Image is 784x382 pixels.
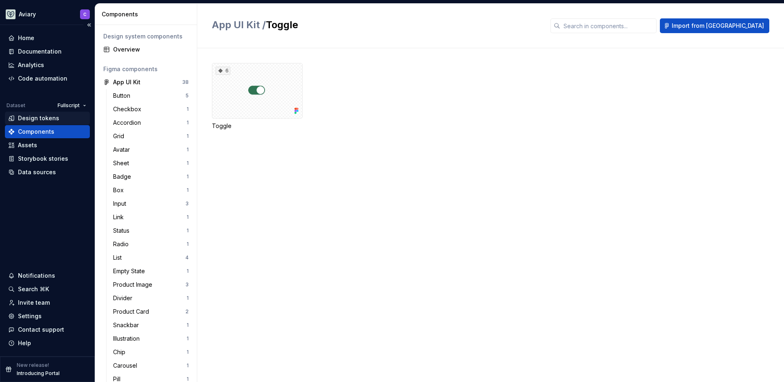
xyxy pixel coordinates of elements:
div: Design tokens [18,114,59,122]
a: Snackbar1 [110,319,192,332]
a: Illustration1 [110,332,192,345]
div: 1 [187,335,189,342]
div: Chip [113,348,129,356]
div: Notifications [18,272,55,280]
div: Input [113,200,129,208]
button: Contact support [5,323,90,336]
div: 5 [185,92,189,99]
div: 3 [185,281,189,288]
a: Accordion1 [110,116,192,129]
div: 3 [185,200,189,207]
a: Input3 [110,197,192,210]
a: Documentation [5,45,90,58]
a: Storybook stories [5,152,90,165]
div: Settings [18,312,42,320]
a: Assets [5,139,90,152]
a: Divider1 [110,292,192,305]
div: 1 [187,106,189,112]
div: Status [113,227,133,235]
a: Radio1 [110,238,192,251]
a: Button5 [110,89,192,102]
div: Aviary [19,10,36,18]
div: Button [113,92,134,100]
div: 1 [187,227,189,234]
div: Overview [113,45,189,54]
a: Code automation [5,72,90,85]
span: Fullscript [58,102,80,109]
div: App UI Kit [113,78,140,86]
div: Toggle [212,122,303,130]
div: Snackbar [113,321,142,329]
p: New release! [17,362,49,369]
span: Import from [GEOGRAPHIC_DATA] [672,22,764,30]
div: Accordion [113,119,144,127]
div: 1 [187,322,189,328]
a: Grid1 [110,130,192,143]
a: Product Card2 [110,305,192,318]
div: Data sources [18,168,56,176]
a: Invite team [5,296,90,309]
div: Sheet [113,159,132,167]
button: Collapse sidebar [83,19,95,31]
div: Figma components [103,65,189,73]
div: 6 [216,67,230,75]
div: Dataset [7,102,25,109]
a: Status1 [110,224,192,237]
div: Grid [113,132,127,140]
div: Search ⌘K [18,285,49,293]
div: 1 [187,295,189,301]
div: 1 [187,214,189,220]
div: Design system components [103,32,189,40]
a: Settings [5,310,90,323]
div: 1 [187,187,189,193]
a: Analytics [5,58,90,72]
div: 1 [187,160,189,166]
a: Empty State1 [110,265,192,278]
div: Divider [113,294,136,302]
a: Product Image3 [110,278,192,291]
div: 38 [182,79,189,85]
a: List4 [110,251,192,264]
div: Avatar [113,146,133,154]
div: 6Toggle [212,63,303,130]
a: Data sources [5,166,90,179]
div: Box [113,186,127,194]
p: Introducing Portal [17,370,60,377]
div: Components [102,10,194,18]
button: AviaryC [2,5,93,23]
a: Link1 [110,211,192,224]
div: Assets [18,141,37,149]
div: Carousel [113,362,140,370]
button: Search ⌘K [5,283,90,296]
a: Checkbox1 [110,103,192,116]
button: Help [5,337,90,350]
a: Overview [100,43,192,56]
div: Help [18,339,31,347]
div: List [113,254,125,262]
div: Code automation [18,74,67,83]
img: 256e2c79-9abd-4d59-8978-03feab5a3943.png [6,9,16,19]
a: Chip1 [110,346,192,359]
div: Product Card [113,308,152,316]
div: Home [18,34,34,42]
a: App UI Kit38 [100,76,192,89]
a: Badge1 [110,170,192,183]
div: 1 [187,241,189,247]
div: Radio [113,240,132,248]
div: Empty State [113,267,148,275]
a: Sheet1 [110,157,192,170]
div: Documentation [18,47,62,56]
div: Product Image [113,281,156,289]
div: 1 [187,173,189,180]
div: 1 [187,268,189,274]
a: Box1 [110,184,192,197]
input: Search in components... [560,18,657,33]
button: Fullscript [54,100,90,111]
button: Import from [GEOGRAPHIC_DATA] [660,18,769,33]
div: Contact support [18,326,64,334]
a: Design tokens [5,112,90,125]
div: 1 [187,362,189,369]
a: Components [5,125,90,138]
div: 1 [187,349,189,355]
a: Avatar1 [110,143,192,156]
